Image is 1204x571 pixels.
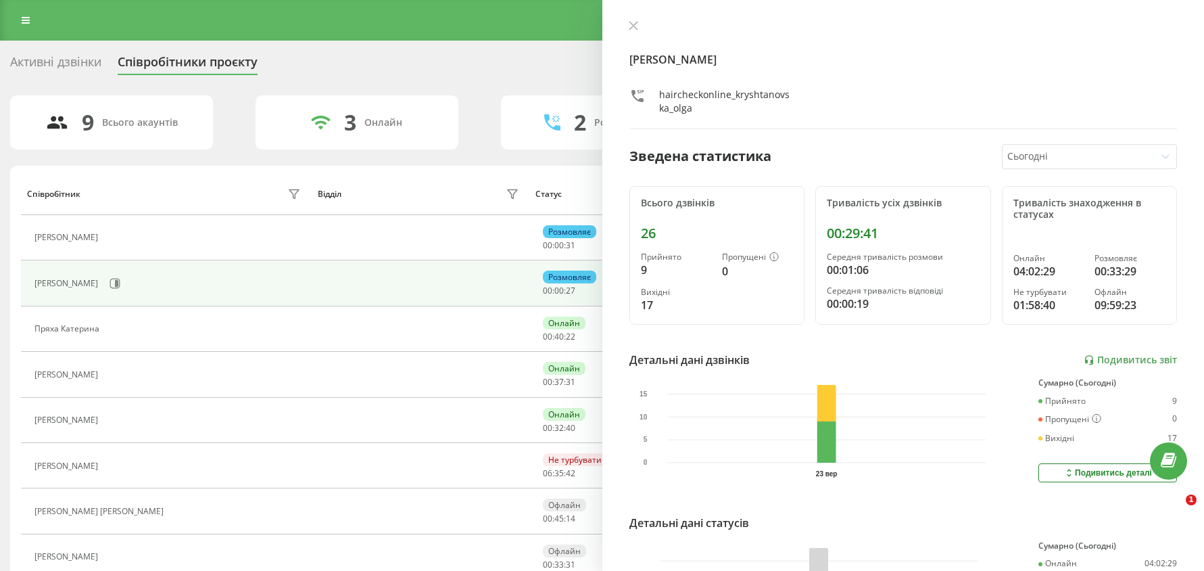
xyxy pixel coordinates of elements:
div: Онлайн [543,362,585,375]
div: 9 [1172,396,1177,406]
div: Тривалість усіх дзвінків [827,198,980,209]
div: [PERSON_NAME] [PERSON_NAME] [34,507,167,516]
div: [PERSON_NAME] [34,552,101,562]
div: Розмовляє [543,271,596,283]
span: 40 [566,422,575,434]
div: Сумарно (Сьогодні) [1038,378,1177,388]
div: Детальні дані дзвінків [629,352,750,368]
h4: [PERSON_NAME] [629,51,1178,68]
div: Всього дзвінків [641,198,794,209]
div: Онлайн [1013,254,1084,263]
span: 1 [1186,495,1197,505]
div: Онлайн [543,317,585,329]
div: Співробітник [27,189,80,199]
text: 0 [643,459,647,467]
div: Пряха Катерина [34,324,103,334]
text: 10 [640,413,648,421]
div: Вихідні [641,288,712,297]
div: Офлайн [543,545,586,557]
span: 00 [543,513,552,524]
div: : : [543,286,575,296]
span: 00 [543,239,552,251]
div: 17 [641,297,712,313]
span: 31 [566,239,575,251]
text: 15 [640,390,648,398]
div: 0 [1172,414,1177,425]
div: Тривалість знаходження в статусах [1013,198,1166,221]
span: 32 [554,422,564,434]
div: 2 [574,110,586,135]
span: 14 [566,513,575,524]
span: 00 [543,376,552,388]
div: : : [543,241,575,250]
a: Подивитись звіт [1084,355,1177,366]
div: Розмовляє [543,225,596,238]
span: 00 [543,331,552,342]
span: 00 [543,422,552,434]
span: 00 [543,559,552,570]
div: Пропущені [1038,414,1101,425]
div: Онлайн [1038,559,1077,568]
span: 37 [554,376,564,388]
div: : : [543,424,575,433]
div: Співробітники проєкту [118,55,258,76]
div: : : [543,560,575,570]
div: Відділ [318,189,341,199]
div: Середня тривалість розмови [827,252,980,262]
span: 06 [543,467,552,479]
div: 00:29:41 [827,225,980,242]
div: 3 [344,110,356,135]
span: 27 [566,285,575,296]
div: Статус [535,189,562,199]
div: Офлайн [543,499,586,511]
div: 26 [641,225,794,242]
div: Детальні дані статусів [629,515,749,531]
span: 45 [554,513,564,524]
div: [PERSON_NAME] [34,279,101,288]
div: 00:01:06 [827,262,980,278]
div: Всього акаунтів [102,117,178,129]
div: 0 [722,263,793,279]
span: 35 [554,467,564,479]
span: 00 [554,285,564,296]
div: : : [543,332,575,342]
div: [PERSON_NAME] [34,415,101,425]
div: Не турбувати [543,453,607,466]
div: [PERSON_NAME] [34,370,101,380]
div: Не турбувати [1013,288,1084,297]
span: 00 [543,285,552,296]
div: Пропущені [722,252,793,263]
div: Онлайн [364,117,402,129]
div: 04:02:29 [1013,263,1084,279]
div: : : [543,514,575,524]
div: 9 [82,110,94,135]
div: Активні дзвінки [10,55,101,76]
div: Зведена статистика [629,146,771,166]
div: 00:33:29 [1094,263,1165,279]
div: [PERSON_NAME] [34,461,101,471]
span: 00 [554,239,564,251]
span: 42 [566,467,575,479]
div: Подивитись деталі [1063,467,1152,478]
div: 17 [1167,434,1177,443]
span: 33 [554,559,564,570]
span: 31 [566,559,575,570]
div: : : [543,378,575,387]
div: 09:59:23 [1094,297,1165,313]
span: 22 [566,331,575,342]
div: Середня тривалість відповіді [827,286,980,296]
div: : : [543,469,575,478]
div: Прийнято [641,252,712,262]
button: Подивитись деталі [1038,463,1177,482]
div: [PERSON_NAME] [34,233,101,242]
span: 40 [554,331,564,342]
div: Вихідні [1038,434,1074,443]
div: Сумарно (Сьогодні) [1038,541,1177,551]
div: 01:58:40 [1013,297,1084,313]
div: 00:00:19 [827,296,980,312]
text: 23 вер [815,470,837,478]
div: 9 [641,262,712,278]
div: Прийнято [1038,396,1086,406]
div: Розмовляють [594,117,660,129]
div: Офлайн [1094,288,1165,297]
